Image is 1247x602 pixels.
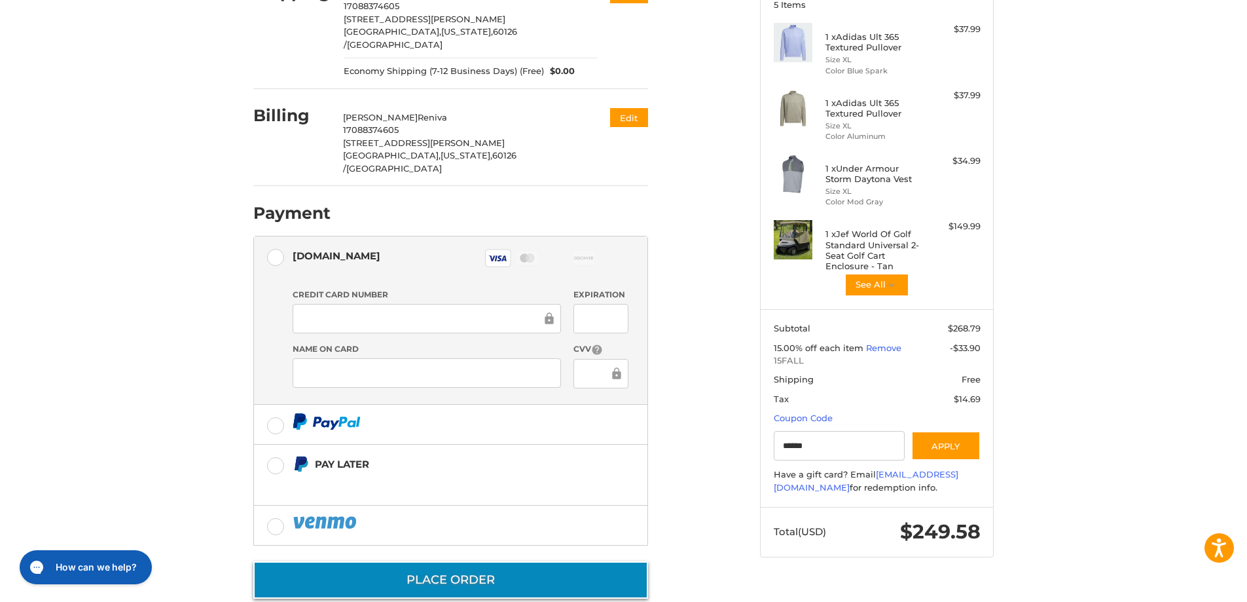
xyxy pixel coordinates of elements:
span: Tax [774,394,789,404]
label: Expiration [573,289,628,301]
h4: 1 x Jef World Of Golf Standard Universal 2-Seat Golf Cart Enclosure - Tan [825,229,926,271]
div: $34.99 [929,155,981,168]
li: Size XL [825,186,926,197]
iframe: Gorgias live chat messenger [13,546,156,589]
span: 17088374605 [343,124,399,135]
span: [GEOGRAPHIC_DATA] [346,163,442,174]
span: [STREET_ADDRESS][PERSON_NAME] [344,14,505,24]
span: [PERSON_NAME] [343,112,418,122]
label: CVV [573,343,628,356]
li: Color Mod Gray [825,197,926,208]
span: [GEOGRAPHIC_DATA] [347,39,443,50]
h2: Payment [253,203,331,223]
div: $149.99 [929,220,981,233]
span: [STREET_ADDRESS][PERSON_NAME] [343,138,505,148]
span: [GEOGRAPHIC_DATA], [344,26,441,37]
span: Reniva [418,112,447,122]
label: Credit Card Number [293,289,561,301]
label: Name on Card [293,343,561,355]
a: Remove [866,343,901,353]
li: Size XL [825,121,926,132]
h4: 1 x Adidas Ult 365 Textured Pullover [825,31,926,53]
span: $268.79 [948,323,981,333]
div: [DOMAIN_NAME] [293,245,380,267]
span: Free [962,374,981,385]
span: 17088374605 [344,1,399,11]
img: PayPal icon [293,413,361,430]
li: Color Aluminum [825,131,926,142]
span: Economy Shipping (7-12 Business Days) (Free) [344,65,544,78]
span: $0.00 [544,65,575,78]
button: Place Order [253,561,648,599]
li: Color Blue Spark [825,66,926,77]
iframe: PayPal Message 2 [293,478,566,489]
span: 15FALL [774,354,981,367]
span: Subtotal [774,323,810,333]
button: Apply [911,431,981,461]
h4: 1 x Under Armour Storm Daytona Vest [825,163,926,185]
h4: 1 x Adidas Ult 365 Textured Pullover [825,98,926,119]
img: PayPal icon [293,514,359,531]
div: $37.99 [929,89,981,102]
span: $14.69 [954,394,981,404]
span: Shipping [774,374,814,385]
span: 15.00% off each item [774,343,866,353]
button: Edit [610,108,648,127]
h2: Billing [253,105,330,126]
a: Coupon Code [774,413,833,423]
span: 60126 / [343,150,516,174]
span: Total (USD) [774,525,826,538]
span: [US_STATE], [441,150,492,160]
span: [US_STATE], [441,26,493,37]
button: See All [844,273,909,297]
span: -$33.90 [950,343,981,353]
li: Size XL [825,54,926,66]
div: $37.99 [929,23,981,36]
span: 60126 / [344,26,517,50]
div: Pay Later [315,453,566,475]
img: Pay Later icon [293,456,309,472]
input: Gift Certificate or Coupon Code [774,431,905,461]
span: $249.58 [900,519,981,544]
div: Have a gift card? Email for redemption info. [774,468,981,494]
a: [EMAIL_ADDRESS][DOMAIN_NAME] [774,469,958,493]
span: [GEOGRAPHIC_DATA], [343,150,441,160]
